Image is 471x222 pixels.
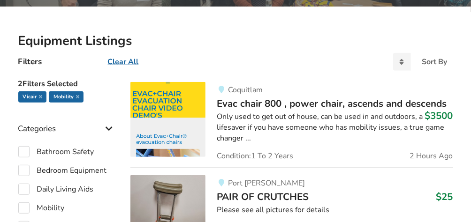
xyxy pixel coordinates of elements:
div: Categories [18,105,116,138]
span: Port [PERSON_NAME] [228,178,305,188]
span: Coquitlam [228,85,263,95]
div: Please see all pictures for details [217,205,453,215]
img: mobility-evac chair 800 , power chair, ascends and descends [130,82,205,157]
span: 2 Hours Ago [410,152,453,160]
h3: $25 [436,191,453,203]
div: Mobility [49,91,83,103]
span: Condition: 1 To 2 Years [217,152,293,160]
div: vicair [18,91,46,103]
div: Sort By [422,58,448,66]
label: Bathroom Safety [18,146,94,157]
h4: Filters [18,56,42,67]
a: mobility-evac chair 800 , power chair, ascends and descendsCoquitlamEvac chair 800 , power chair,... [130,82,453,167]
span: PAIR OF CRUTCHES [217,190,309,203]
u: Clear All [108,57,139,67]
h2: Equipment Listings [18,33,453,49]
label: Bedroom Equipment [18,165,107,176]
span: Evac chair 800 , power chair, ascends and descends [217,97,447,110]
label: Daily Living Aids [18,184,94,195]
label: Mobility [18,202,65,214]
h5: 2 Filters Selected [18,74,116,91]
h3: $3500 [425,110,453,122]
div: Only used to get out of house, can be used in and outdoors, a lifesaver if you have someone who h... [217,111,453,144]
